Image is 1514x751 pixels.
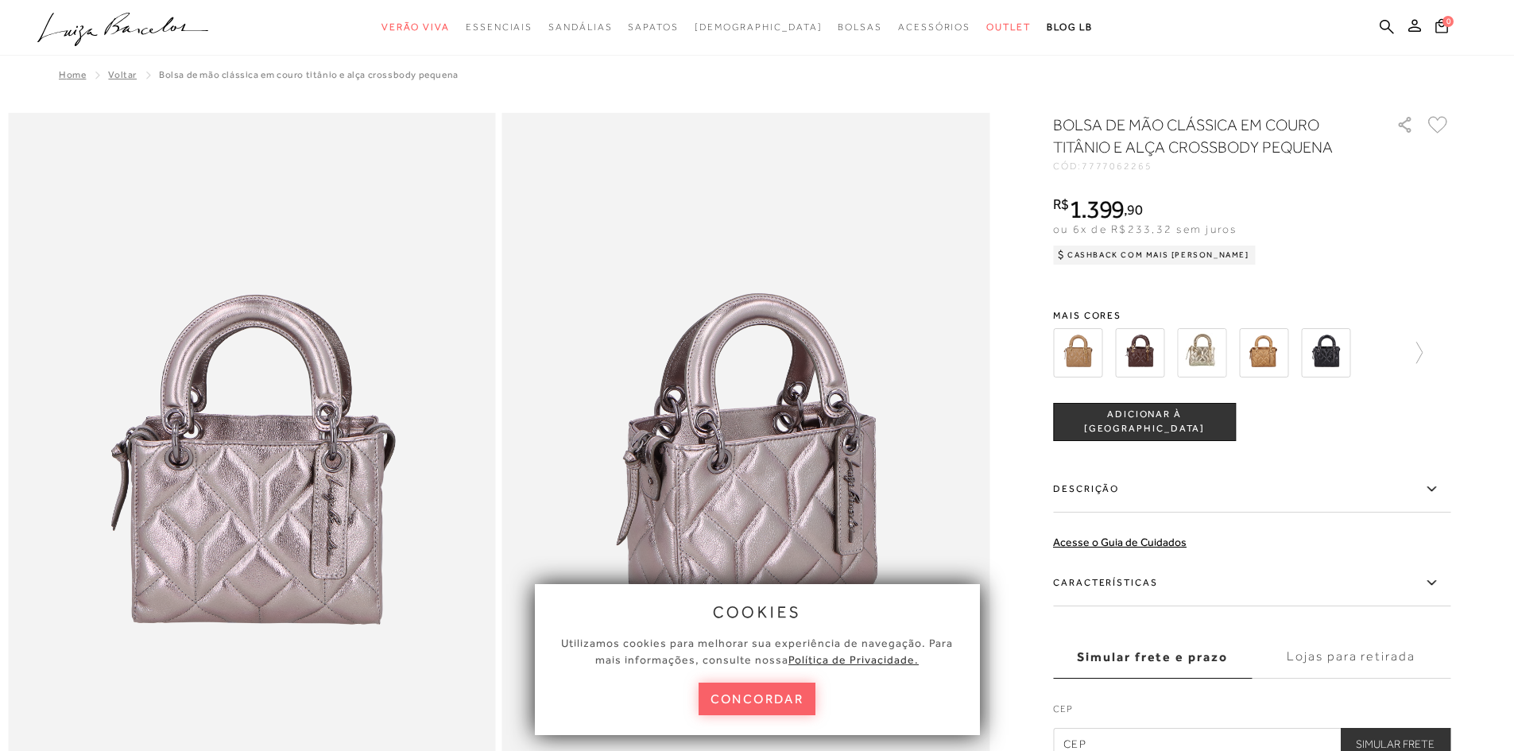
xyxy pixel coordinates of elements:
[1053,197,1069,211] i: R$
[1053,161,1371,171] div: CÓD:
[628,21,678,33] span: Sapatos
[159,69,459,80] span: BOLSA DE MÃO CLÁSSICA EM COURO TITÂNIO E ALÇA CROSSBODY PEQUENA
[548,21,612,33] span: Sandálias
[1053,560,1450,606] label: Características
[1115,328,1164,377] img: BOLSA DE MÃO CLÁSSICA EM COURO CAFÉ E ALÇA CROSSBODY PEQUENA
[1053,311,1450,320] span: Mais cores
[898,13,970,42] a: noSubCategoriesText
[1239,328,1288,377] img: BOLSA DE MÃO CLÁSSICA EM COURO METALIZADO OURO VELHO E ALÇA CROSSBODY PEQUENA
[695,13,823,42] a: noSubCategoriesText
[838,13,882,42] a: noSubCategoriesText
[1047,21,1093,33] span: BLOG LB
[1301,328,1350,377] img: BOLSA DE MÃO CLÁSSICA EM COURO PRETO E ALÇA CROSSBODY PEQUENA
[108,69,137,80] a: Voltar
[1053,246,1256,265] div: Cashback com Mais [PERSON_NAME]
[1082,161,1152,172] span: 7777062265
[1053,636,1252,679] label: Simular frete e prazo
[1431,17,1453,39] button: 0
[561,637,953,666] span: Utilizamos cookies para melhorar sua experiência de navegação. Para mais informações, consulte nossa
[695,21,823,33] span: [DEMOGRAPHIC_DATA]
[1053,114,1351,158] h1: BOLSA DE MÃO CLÁSSICA EM COURO TITÂNIO E ALÇA CROSSBODY PEQUENA
[466,21,532,33] span: Essenciais
[788,653,919,666] a: Política de Privacidade.
[548,13,612,42] a: noSubCategoriesText
[1252,636,1450,679] label: Lojas para retirada
[986,13,1031,42] a: noSubCategoriesText
[466,13,532,42] a: noSubCategoriesText
[1053,702,1450,724] label: CEP
[381,21,450,33] span: Verão Viva
[381,13,450,42] a: noSubCategoriesText
[898,21,970,33] span: Acessórios
[1127,201,1142,218] span: 90
[1177,328,1226,377] img: BOLSA DE MÃO CLÁSSICA EM COURO DOURADO E ALÇA CROSSBODY PEQUENA
[838,21,882,33] span: Bolsas
[1124,203,1142,217] i: ,
[1442,16,1454,27] span: 0
[713,603,802,621] span: cookies
[1054,408,1235,436] span: ADICIONAR À [GEOGRAPHIC_DATA]
[1053,403,1236,441] button: ADICIONAR À [GEOGRAPHIC_DATA]
[1069,195,1125,223] span: 1.399
[1053,536,1187,548] a: Acesse o Guia de Cuidados
[1047,13,1093,42] a: BLOG LB
[699,683,816,715] button: concordar
[1053,466,1450,513] label: Descrição
[59,69,86,80] a: Home
[628,13,678,42] a: noSubCategoriesText
[1053,223,1237,235] span: ou 6x de R$233,32 sem juros
[1053,328,1102,377] img: BOLSA DE MÃO CLÁSSICA EM COURO BEGE ARGILA E ALÇA CROSSBODY PEQUENA
[986,21,1031,33] span: Outlet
